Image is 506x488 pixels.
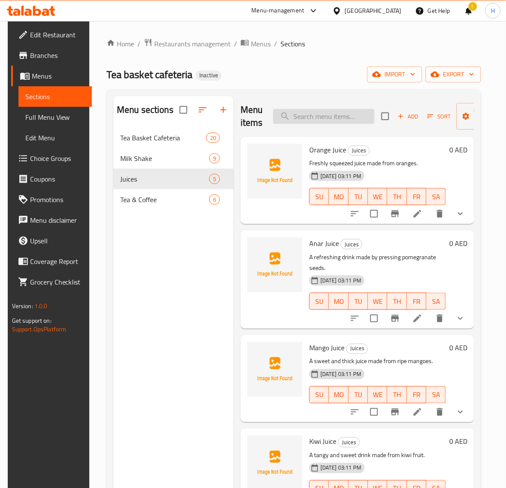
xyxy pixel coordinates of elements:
[113,148,234,169] div: Milk Shake9
[365,403,383,421] span: Select to update
[309,356,446,367] p: A sweet and thick juice made from ripe mangoes.
[120,174,209,184] span: Juices
[213,100,234,120] button: Add section
[247,144,302,199] img: Orange Juice
[317,464,365,472] span: [DATE] 03:11 PM
[120,133,206,143] span: Tea Basket Cafeteria
[425,110,453,123] button: Sort
[11,189,92,210] a: Promotions
[247,342,302,397] img: Mango Juice
[426,67,481,82] button: export
[387,293,407,310] button: TH
[450,308,471,329] button: show more
[411,191,423,203] span: FR
[209,174,220,184] div: items
[317,172,365,180] span: [DATE] 03:11 PM
[349,293,368,310] button: TU
[387,188,407,205] button: TH
[348,145,369,155] span: Juices
[174,101,192,119] span: Select all sections
[209,194,220,205] div: items
[349,188,368,205] button: TU
[368,293,387,310] button: WE
[12,315,52,326] span: Get support on:
[313,191,326,203] span: SU
[329,293,348,310] button: MO
[394,110,422,123] button: Add
[11,251,92,272] a: Coverage Report
[12,324,67,335] a: Support.OpsPlatform
[196,72,222,79] span: Inactive
[372,295,384,308] span: WE
[338,438,360,448] span: Juices
[11,230,92,251] a: Upsell
[137,39,140,49] li: /
[430,295,442,308] span: SA
[365,309,383,327] span: Select to update
[30,215,85,225] span: Menu disclaimer
[329,188,348,205] button: MO
[422,110,457,123] span: Sort items
[120,153,209,164] div: Milk Shake
[352,389,365,401] span: TU
[345,6,402,15] div: [GEOGRAPHIC_DATA]
[309,252,446,273] p: A refreshing drink made by pressing pomegranate seeds.
[411,389,423,401] span: FR
[107,38,481,49] nav: breadcrumb
[11,24,92,45] a: Edit Restaurant
[113,169,234,189] div: Juices5
[25,91,85,102] span: Sections
[341,239,362,249] span: Juices
[309,293,329,310] button: SU
[368,386,387,403] button: WE
[210,155,219,163] span: 9
[430,308,450,329] button: delete
[11,169,92,189] a: Coupons
[430,402,450,422] button: delete
[154,39,231,49] span: Restaurants management
[344,308,365,329] button: sort-choices
[427,386,446,403] button: SA
[317,370,365,379] span: [DATE] 03:11 PM
[120,194,209,205] span: Tea & Coffee
[11,148,92,169] a: Choice Groups
[30,153,85,164] span: Choice Groups
[368,188,387,205] button: WE
[407,188,427,205] button: FR
[412,407,423,417] a: Edit menu item
[455,313,466,324] svg: Show Choices
[491,6,495,15] span: H
[309,143,346,156] span: Orange Juice
[309,188,329,205] button: SU
[210,175,219,183] span: 5
[11,272,92,292] a: Grocery Checklist
[251,39,271,49] span: Menus
[372,191,384,203] span: WE
[341,239,363,249] div: Juices
[30,236,85,246] span: Upsell
[273,109,375,124] input: search
[309,386,329,403] button: SU
[385,308,405,329] button: Branch-specific-item
[455,407,466,417] svg: Show Choices
[347,344,368,354] span: Juices
[241,103,263,129] h2: Menu items
[309,158,446,169] p: Freshly squeezed juice made from oranges.
[365,205,383,223] span: Select to update
[450,203,471,224] button: show more
[352,295,365,308] span: TU
[412,313,423,324] a: Edit menu item
[332,389,345,401] span: MO
[30,194,85,205] span: Promotions
[407,386,427,403] button: FR
[396,112,420,121] span: Add
[349,386,368,403] button: TU
[113,189,234,210] div: Tea & Coffee6
[449,342,467,354] h6: 0 AED
[30,30,85,40] span: Edit Restaurant
[407,293,427,310] button: FR
[206,133,220,143] div: items
[241,38,271,49] a: Menus
[411,295,423,308] span: FR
